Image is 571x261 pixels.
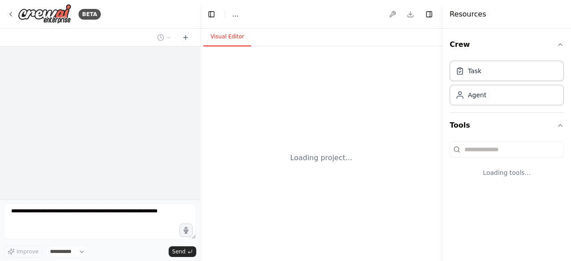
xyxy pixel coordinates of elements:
button: Switch to previous chat [153,32,175,43]
span: Improve [17,248,38,255]
button: Hide left sidebar [205,8,218,21]
div: Tools [450,138,564,191]
div: BETA [79,9,101,20]
span: Send [172,248,186,255]
div: Loading project... [290,153,352,163]
h4: Resources [450,9,486,20]
button: Send [169,246,196,257]
nav: breadcrumb [232,10,238,19]
span: ... [232,10,238,19]
button: Visual Editor [203,28,251,46]
button: Click to speak your automation idea [179,224,193,237]
div: Crew [450,57,564,112]
div: Agent [468,91,486,99]
div: Task [468,66,481,75]
button: Crew [450,32,564,57]
div: Loading tools... [450,161,564,184]
button: Tools [450,113,564,138]
img: Logo [18,4,71,24]
button: Improve [4,246,42,257]
button: Start a new chat [178,32,193,43]
button: Hide right sidebar [423,8,435,21]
